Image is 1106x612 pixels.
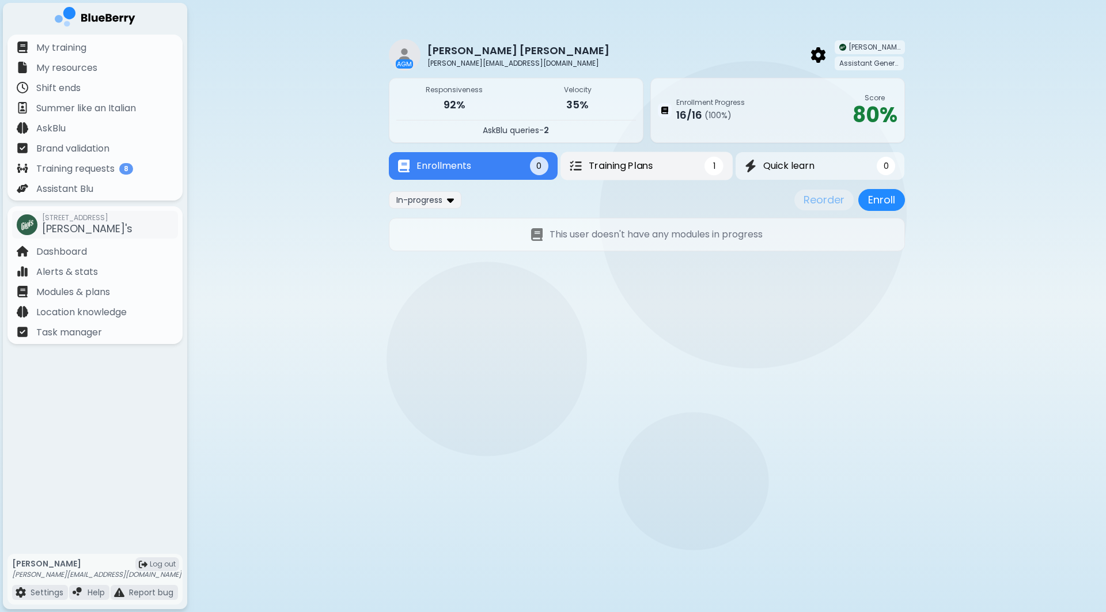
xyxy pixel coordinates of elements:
[150,560,176,569] span: Log out
[36,326,102,339] p: Task manager
[884,161,889,171] span: 0
[36,162,115,176] p: Training requests
[416,159,471,173] span: Enrollments
[17,82,28,93] img: file icon
[398,160,410,173] img: Enrollments
[447,194,454,205] img: dropdown
[389,39,421,71] img: restaurant
[17,214,37,235] img: company thumbnail
[36,101,136,115] p: Summer like an Italian
[811,47,825,62] img: back arrow
[16,587,26,598] img: file icon
[42,213,132,222] span: [STREET_ADDRESS]
[36,61,97,75] p: My resources
[114,587,124,598] img: file icon
[531,228,543,241] img: No teams
[396,195,442,205] span: In-progress
[73,587,83,598] img: file icon
[36,245,87,259] p: Dashboard
[560,152,733,180] button: Training PlansTraining Plans1
[12,558,181,569] p: [PERSON_NAME]
[520,97,636,113] p: 35%
[12,570,181,579] p: [PERSON_NAME][EMAIL_ADDRESS][DOMAIN_NAME]
[835,56,904,70] div: Assistant General Manager
[139,560,147,569] img: logout
[88,587,105,598] p: Help
[31,587,63,598] p: Settings
[119,163,133,175] span: 8
[17,286,28,297] img: file icon
[55,7,135,31] img: company logo
[17,102,28,114] img: file icon
[129,587,173,598] p: Report bug
[858,189,905,211] button: Enroll
[36,142,109,156] p: Brand validation
[17,183,28,194] img: file icon
[397,61,412,67] p: AGM
[396,125,636,135] p: -
[736,152,904,180] button: Quick learnQuick learn0
[570,160,581,172] img: Training Plans
[17,41,28,53] img: file icon
[550,228,763,241] p: This user doesn't have any modules in progress
[36,305,127,319] p: Location knowledge
[853,93,897,103] p: Score
[763,159,815,173] span: Quick learn
[36,122,66,135] p: AskBlu
[17,122,28,134] img: file icon
[17,266,28,277] img: file icon
[483,124,539,136] span: AskBlu queries
[396,85,513,95] p: Responsiveness
[745,160,756,173] img: Quick learn
[589,159,653,173] span: Training Plans
[36,265,98,279] p: Alerts & stats
[544,124,549,136] span: 2
[849,43,900,52] span: [PERSON_NAME]'s
[36,41,86,55] p: My training
[536,161,541,171] span: 0
[676,107,702,123] p: 16 / 16
[17,163,28,174] img: file icon
[17,62,28,73] img: file icon
[853,103,897,128] p: 80 %
[520,85,636,95] p: Velocity
[36,182,93,196] p: Assistant Blu
[17,326,28,338] img: file icon
[42,221,132,236] span: [PERSON_NAME]'s
[839,44,846,51] img: company thumbnail
[17,142,28,154] img: file icon
[427,43,609,59] p: [PERSON_NAME] [PERSON_NAME]
[704,110,732,120] span: ( 100 %)
[36,285,110,299] p: Modules & plans
[36,81,81,95] p: Shift ends
[17,306,28,318] img: file icon
[389,152,558,180] button: EnrollmentsEnrollments0
[396,97,513,113] p: 92%
[427,59,619,68] p: [PERSON_NAME][EMAIL_ADDRESS][DOMAIN_NAME]
[676,98,745,107] p: Enrollment Progress
[17,245,28,257] img: file icon
[661,107,668,115] img: Enrollment Progress
[713,161,715,171] span: 1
